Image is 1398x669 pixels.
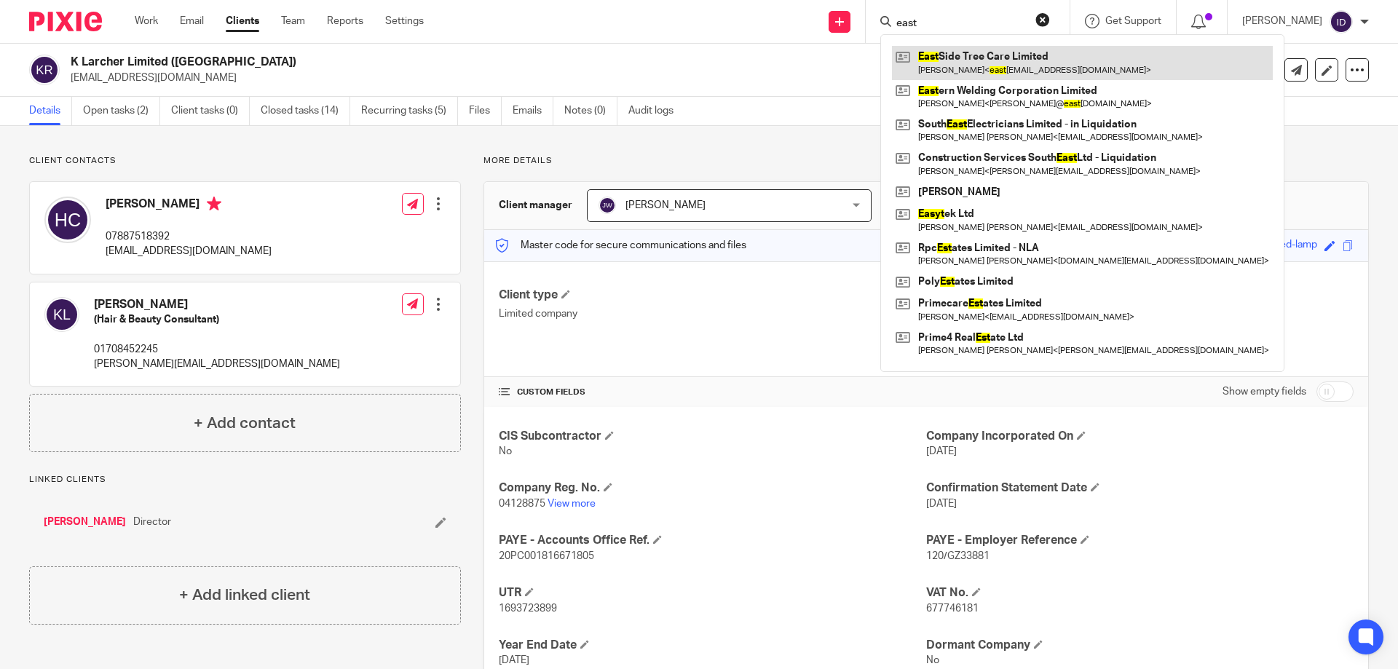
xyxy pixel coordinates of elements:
[926,499,957,509] span: [DATE]
[599,197,616,214] img: svg%3E
[385,14,424,28] a: Settings
[499,585,926,601] h4: UTR
[625,200,706,210] span: [PERSON_NAME]
[29,155,461,167] p: Client contacts
[1223,384,1306,399] label: Show empty fields
[564,97,617,125] a: Notes (0)
[44,197,91,243] img: svg%3E
[499,429,926,444] h4: CIS Subcontractor
[926,655,939,665] span: No
[499,551,594,561] span: 20PC001816671805
[926,585,1354,601] h4: VAT No.
[499,288,926,303] h4: Client type
[926,446,957,456] span: [DATE]
[361,97,458,125] a: Recurring tasks (5)
[926,533,1354,548] h4: PAYE - Employer Reference
[499,446,512,456] span: No
[94,342,340,357] p: 01708452245
[71,55,951,70] h2: K Larcher Limited ([GEOGRAPHIC_DATA])
[499,638,926,653] h4: Year End Date
[628,97,684,125] a: Audit logs
[135,14,158,28] a: Work
[926,429,1354,444] h4: Company Incorporated On
[94,312,340,327] h5: (Hair & Beauty Consultant)
[94,297,340,312] h4: [PERSON_NAME]
[44,515,126,529] a: [PERSON_NAME]
[171,97,250,125] a: Client tasks (0)
[71,71,1171,85] p: [EMAIL_ADDRESS][DOMAIN_NAME]
[106,229,272,244] p: 07887518392
[1330,10,1353,33] img: svg%3E
[29,474,461,486] p: Linked clients
[83,97,160,125] a: Open tasks (2)
[29,55,60,85] img: svg%3E
[499,655,529,665] span: [DATE]
[106,197,272,215] h4: [PERSON_NAME]
[495,238,746,253] p: Master code for secure communications and files
[499,306,926,321] p: Limited company
[926,551,990,561] span: 120/GZ33881
[261,97,350,125] a: Closed tasks (14)
[926,603,979,614] span: 677746181
[106,244,272,258] p: [EMAIL_ADDRESS][DOMAIN_NAME]
[926,638,1354,653] h4: Dormant Company
[281,14,305,28] a: Team
[29,97,72,125] a: Details
[207,197,221,211] i: Primary
[179,584,310,606] h4: + Add linked client
[499,387,926,398] h4: CUSTOM FIELDS
[499,480,926,496] h4: Company Reg. No.
[29,12,102,31] img: Pixie
[226,14,259,28] a: Clients
[180,14,204,28] a: Email
[327,14,363,28] a: Reports
[469,97,502,125] a: Files
[94,357,340,371] p: [PERSON_NAME][EMAIL_ADDRESS][DOMAIN_NAME]
[499,603,557,614] span: 1693723899
[1035,12,1050,27] button: Clear
[499,198,572,213] h3: Client manager
[548,499,596,509] a: View more
[499,533,926,548] h4: PAYE - Accounts Office Ref.
[1242,14,1322,28] p: [PERSON_NAME]
[513,97,553,125] a: Emails
[895,17,1026,31] input: Search
[483,155,1369,167] p: More details
[926,480,1354,496] h4: Confirmation Statement Date
[44,297,79,332] img: svg%3E
[499,499,545,509] span: 04128875
[194,412,296,435] h4: + Add contact
[1105,16,1161,26] span: Get Support
[133,515,171,529] span: Director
